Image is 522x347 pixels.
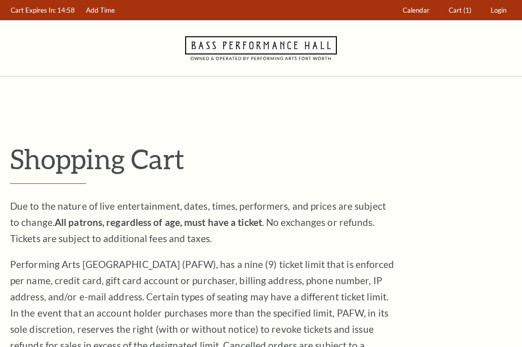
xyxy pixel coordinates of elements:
[398,1,434,20] a: Calendar
[463,6,471,14] span: (1)
[403,6,429,14] span: Calendar
[10,200,386,244] span: Due to the nature of live entertainment, dates, times, performers, and prices are subject to chan...
[11,6,56,14] span: Cart Expires In:
[55,216,262,228] strong: All patrons, regardless of age, must have a ticket
[10,142,512,175] p: Shopping Cart
[81,1,120,20] a: Add Time
[491,6,506,14] span: Login
[486,1,511,20] a: Login
[57,6,75,14] span: 14:58
[444,1,476,20] a: Cart (1)
[449,6,462,14] span: Cart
